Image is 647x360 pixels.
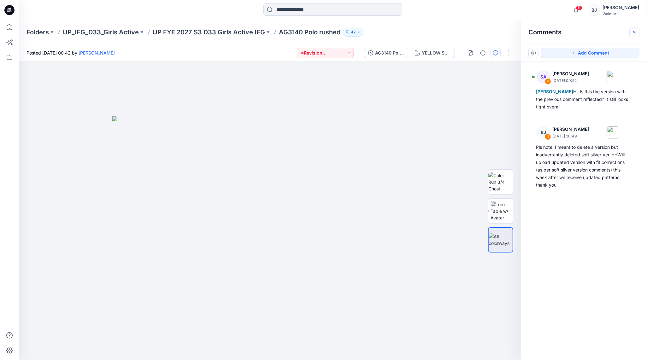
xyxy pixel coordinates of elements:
[603,11,639,16] div: Walmart
[422,49,451,56] div: YELLOW SUNDIAL
[552,78,589,84] p: [DATE] 09:52
[79,50,115,55] a: [PERSON_NAME]
[576,5,583,10] span: 11
[545,78,551,84] div: 2
[541,48,639,58] button: Add Comment
[63,28,139,37] a: UP_IFG_D33_Girls Active
[375,49,404,56] div: AG3140 Polo rushed
[528,28,562,36] h2: Comments
[537,126,550,139] div: BJ
[552,133,589,139] p: [DATE] 20:49
[279,28,340,37] p: AG3140 Polo rushed
[536,143,632,189] div: Pls note, I meant to delete a version but inadvertantly deleted soft silver Ver. **Will upload up...
[26,49,115,56] span: Posted [DATE] 00:42 by
[552,70,589,78] p: [PERSON_NAME]
[112,116,428,360] img: eyJhbGciOiJIUzI1NiIsImtpZCI6IjAiLCJzbHQiOiJzZXMiLCJ0eXAiOiJKV1QifQ.eyJkYXRhIjp7InR5cGUiOiJzdG9yYW...
[537,71,550,83] div: SA
[491,201,513,221] img: Turn Table w/ Avatar
[589,4,600,16] div: BJ
[343,28,363,37] button: 42
[478,48,488,58] button: Details
[153,28,265,37] a: UP FYE 2027 S3 D33 Girls Active IFG
[26,28,49,37] a: Folders
[411,48,455,58] button: YELLOW SUNDIAL
[603,4,639,11] div: [PERSON_NAME]
[536,89,573,94] span: [PERSON_NAME]
[351,29,356,36] p: 42
[552,125,589,133] p: [PERSON_NAME]
[488,172,513,192] img: Color Run 3/4 Ghost
[536,88,632,111] div: Hi, Is this the version with the previous comment reflected? It still looks tight overall.
[364,48,408,58] button: AG3140 Polo rushed
[489,233,513,247] img: All colorways
[545,134,551,140] div: 1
